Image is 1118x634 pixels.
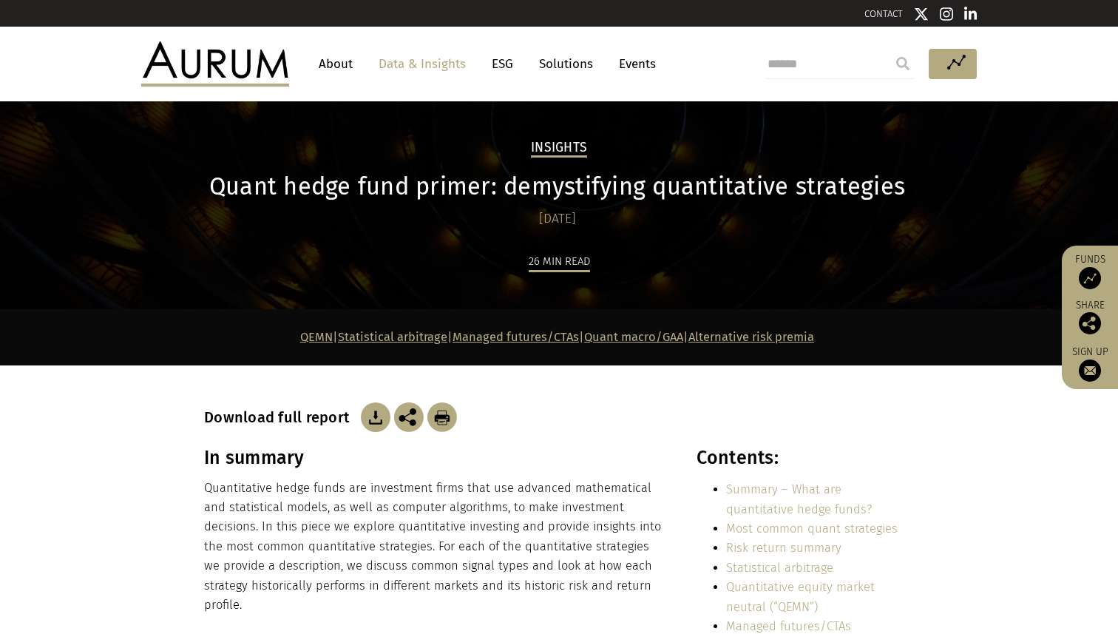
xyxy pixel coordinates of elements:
a: Funds [1069,253,1111,289]
h3: Contents: [697,447,910,469]
a: ESG [484,50,521,78]
div: Share [1069,300,1111,334]
img: Share this post [1079,312,1101,334]
a: Managed futures/CTAs [453,330,579,344]
div: [DATE] [204,209,910,229]
img: Instagram icon [940,7,953,21]
a: Statistical arbitrage [338,330,447,344]
a: Managed futures/CTAs [726,619,851,633]
a: Solutions [532,50,600,78]
img: Download Article [427,402,457,432]
a: About [311,50,360,78]
p: Quantitative hedge funds are investment firms that use advanced mathematical and statistical mode... [204,479,664,616]
a: Data & Insights [371,50,473,78]
a: Summary – What are quantitative hedge funds? [726,482,872,516]
img: Access Funds [1079,267,1101,289]
a: Statistical arbitrage [726,561,833,575]
a: Risk return summary [726,541,841,555]
a: Events [611,50,656,78]
img: Share this post [394,402,424,432]
a: QEMN [300,330,333,344]
h1: Quant hedge fund primer: demystifying quantitative strategies [204,172,910,201]
img: Download Article [361,402,390,432]
img: Twitter icon [914,7,929,21]
img: Sign up to our newsletter [1079,360,1101,382]
h3: In summary [204,447,664,469]
img: Aurum [141,41,289,86]
div: 26 min read [529,252,590,272]
a: Quant macro/GAA [584,330,683,344]
strong: | | | | [300,330,814,344]
a: Most common quant strategies [726,522,898,536]
img: Linkedin icon [964,7,978,21]
h2: Insights [531,140,587,158]
h3: Download full report [204,408,357,426]
a: Sign up [1069,345,1111,382]
a: Alternative risk premia [688,330,814,344]
a: Quantitative equity market neutral (“QEMN”) [726,580,875,613]
input: Submit [888,49,918,78]
a: CONTACT [864,8,903,19]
